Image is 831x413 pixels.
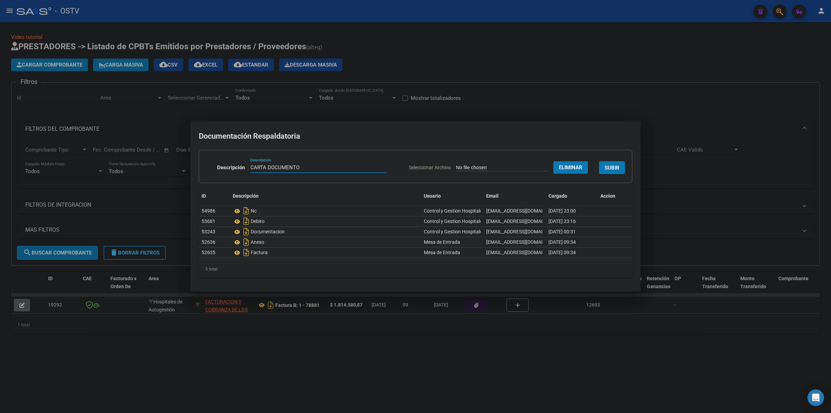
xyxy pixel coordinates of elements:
[199,260,632,278] div: 5 total
[546,189,598,204] datatable-header-cell: Cargado
[553,161,588,174] button: Eliminar
[233,226,418,237] div: Documentacion
[548,218,576,224] span: [DATE] 23:16
[202,229,215,234] span: 53243
[233,247,418,258] div: Factura
[424,218,521,224] span: Control y Gestion Hospitales Públicos (OSTV)
[486,193,499,199] span: Email
[242,236,251,248] i: Descargar documento
[548,208,576,214] span: [DATE] 23:00
[233,236,418,248] div: Anexo
[202,239,215,245] span: 52636
[199,130,632,143] h2: Documentación Respaldatoria
[548,239,576,245] span: [DATE] 09:34
[548,193,567,199] span: Cargado
[424,250,460,255] span: Mesa de Entrada
[233,216,418,227] div: Debito
[486,250,563,255] span: [EMAIL_ADDRESS][DOMAIN_NAME]
[424,239,460,245] span: Mesa de Entrada
[486,239,563,245] span: [EMAIL_ADDRESS][DOMAIN_NAME]
[409,165,451,170] span: Seleccionar Archivo
[242,205,251,216] i: Descargar documento
[202,193,206,199] span: ID
[483,189,546,204] datatable-header-cell: Email
[486,218,563,224] span: [EMAIL_ADDRESS][DOMAIN_NAME]
[605,165,619,171] span: SUBIR
[486,229,563,234] span: [EMAIL_ADDRESS][DOMAIN_NAME]
[424,193,441,199] span: Usuario
[233,193,259,199] span: Descripción
[421,189,483,204] datatable-header-cell: Usuario
[424,208,521,214] span: Control y Gestion Hospitales Públicos (OSTV)
[242,247,251,258] i: Descargar documento
[599,161,625,174] button: SUBIR
[598,189,632,204] datatable-header-cell: Accion
[230,189,421,204] datatable-header-cell: Descripción
[559,164,582,171] span: Eliminar
[424,229,521,234] span: Control y Gestion Hospitales Públicos (OSTV)
[548,229,576,234] span: [DATE] 00:31
[202,250,215,255] span: 52635
[202,208,215,214] span: 54986
[202,218,215,224] span: 53681
[199,189,230,204] datatable-header-cell: ID
[217,164,245,172] p: Descripción
[233,205,418,216] div: Nc
[548,250,576,255] span: [DATE] 09:34
[486,208,563,214] span: [EMAIL_ADDRESS][DOMAIN_NAME]
[600,193,615,199] span: Accion
[242,226,251,237] i: Descargar documento
[242,216,251,227] i: Descargar documento
[807,389,824,406] div: Open Intercom Messenger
